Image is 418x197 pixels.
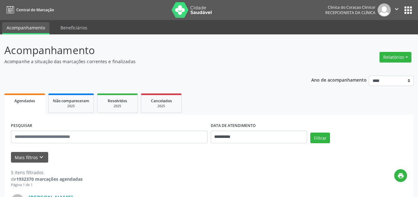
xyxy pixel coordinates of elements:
img: img [378,3,391,17]
div: de [11,176,83,182]
p: Ano de acompanhamento [311,76,367,83]
i:  [393,6,400,13]
div: 2025 [146,104,177,109]
i: keyboard_arrow_down [38,154,45,161]
button: Filtrar [310,133,330,143]
button: print [394,169,407,182]
span: Agendados [14,98,35,104]
button:  [391,3,403,17]
div: 2025 [102,104,133,109]
strong: 1932370 marcações agendadas [16,176,83,182]
span: Não compareceram [53,98,89,104]
button: Relatórios [379,52,411,63]
span: Recepcionista da clínica [325,10,375,15]
span: Resolvidos [108,98,127,104]
label: DATA DE ATENDIMENTO [211,121,256,131]
p: Acompanhe a situação das marcações correntes e finalizadas [4,58,291,65]
div: 2025 [53,104,89,109]
div: Página 1 de 1 [11,182,83,188]
label: PESQUISAR [11,121,32,131]
span: Central de Marcação [16,7,54,13]
button: Mais filtroskeyboard_arrow_down [11,152,48,163]
span: Cancelados [151,98,172,104]
a: Central de Marcação [4,5,54,15]
a: Beneficiários [56,22,92,33]
a: Acompanhamento [2,22,49,34]
div: Clinica do Coracao Clinicor [325,5,375,10]
i: print [397,172,404,179]
p: Acompanhamento [4,43,291,58]
div: 5 itens filtrados [11,169,83,176]
button: apps [403,5,414,16]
